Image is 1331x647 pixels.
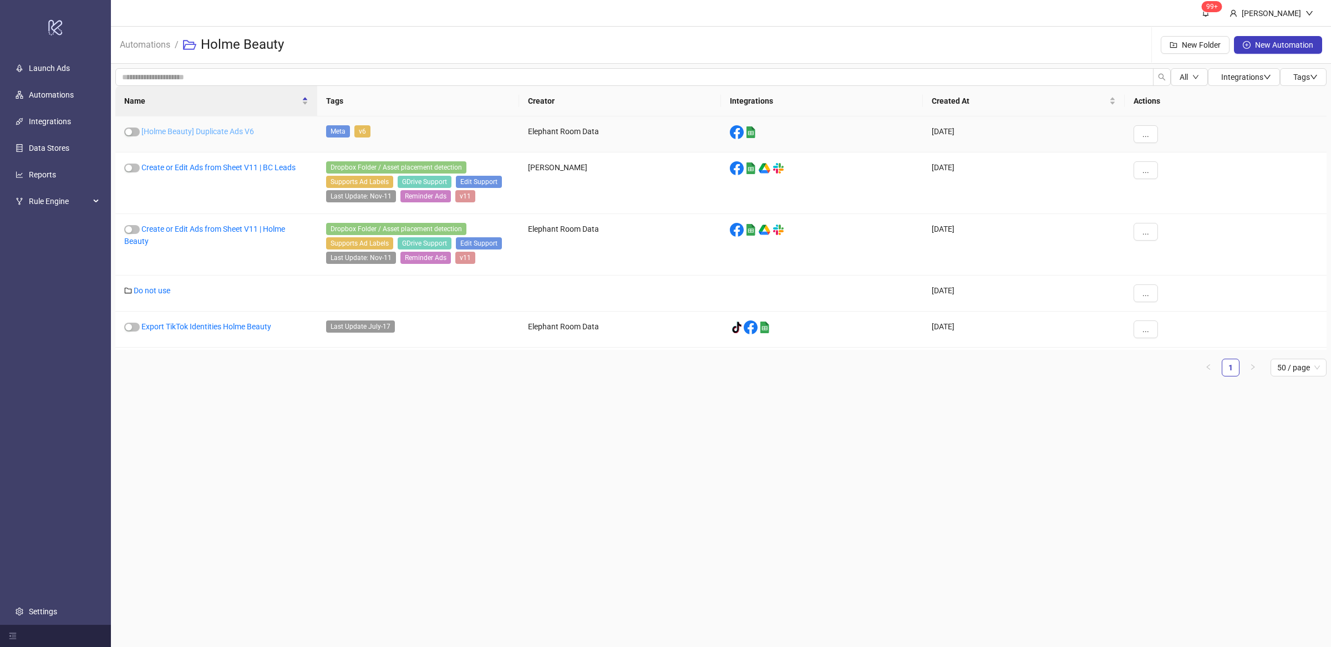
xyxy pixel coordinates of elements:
[1134,284,1158,302] button: ...
[141,163,296,172] a: Create or Edit Ads from Sheet V11 | BC Leads
[29,117,71,126] a: Integrations
[1142,227,1149,236] span: ...
[400,252,451,264] span: Reminder Ads
[519,86,721,116] th: Creator
[1271,359,1327,376] div: Page Size
[1263,73,1271,81] span: down
[1222,359,1239,376] a: 1
[124,95,299,107] span: Name
[721,86,923,116] th: Integrations
[115,86,317,116] th: Name
[519,152,721,214] div: [PERSON_NAME]
[326,320,395,333] span: Last Update July-17
[1230,9,1237,17] span: user
[1125,86,1327,116] th: Actions
[1170,41,1177,49] span: folder-add
[1182,40,1221,49] span: New Folder
[1305,9,1313,17] span: down
[134,286,170,295] a: Do not use
[1171,68,1208,86] button: Alldown
[456,176,502,188] span: Edit Support
[932,95,1107,107] span: Created At
[326,237,393,249] span: Supports Ad Labels
[1158,73,1166,81] span: search
[1244,359,1262,376] button: right
[1200,359,1217,376] li: Previous Page
[29,607,57,616] a: Settings
[923,116,1125,152] div: [DATE]
[326,223,466,235] span: Dropbox Folder / Asset placement detection
[29,64,70,73] a: Launch Ads
[1180,73,1188,81] span: All
[326,161,466,174] span: Dropbox Folder / Asset placement detection
[1134,161,1158,179] button: ...
[1255,40,1313,49] span: New Automation
[9,632,17,640] span: menu-fold
[398,237,451,249] span: GDrive Support
[455,190,475,202] span: v11
[519,116,721,152] div: Elephant Room Data
[1202,9,1210,17] span: bell
[1277,359,1320,376] span: 50 / page
[1208,68,1280,86] button: Integrationsdown
[16,197,23,205] span: fork
[29,190,90,212] span: Rule Engine
[398,176,451,188] span: GDrive Support
[1205,364,1212,370] span: left
[519,312,721,348] div: Elephant Room Data
[400,190,451,202] span: Reminder Ads
[1310,73,1318,81] span: down
[1200,359,1217,376] button: left
[1221,73,1271,81] span: Integrations
[1243,41,1251,49] span: plus-circle
[1142,325,1149,334] span: ...
[1142,289,1149,298] span: ...
[141,322,271,331] a: Export TikTok Identities Holme Beauty
[124,225,285,246] a: Create or Edit Ads from Sheet V11 | Holme Beauty
[141,127,254,136] a: [Holme Beauty] Duplicate Ads V6
[923,214,1125,276] div: [DATE]
[1192,74,1199,80] span: down
[317,86,519,116] th: Tags
[29,170,56,179] a: Reports
[1249,364,1256,370] span: right
[1134,320,1158,338] button: ...
[1142,130,1149,139] span: ...
[1202,1,1222,12] sup: 1578
[519,214,721,276] div: Elephant Room Data
[175,27,179,63] li: /
[1142,166,1149,175] span: ...
[1161,36,1230,54] button: New Folder
[124,287,132,294] span: folder
[456,237,502,249] span: Edit Support
[354,125,370,137] span: v6
[1237,7,1305,19] div: [PERSON_NAME]
[29,90,74,99] a: Automations
[1244,359,1262,376] li: Next Page
[1134,223,1158,241] button: ...
[923,276,1125,312] div: [DATE]
[326,252,396,264] span: Last Update: Nov-11
[1293,73,1318,81] span: Tags
[1134,125,1158,143] button: ...
[201,36,284,54] h3: Holme Beauty
[118,38,172,50] a: Automations
[1234,36,1322,54] button: New Automation
[455,252,475,264] span: v11
[29,144,69,152] a: Data Stores
[923,86,1125,116] th: Created At
[923,312,1125,348] div: [DATE]
[326,125,350,137] span: Meta
[923,152,1125,214] div: [DATE]
[1222,359,1239,376] li: 1
[183,38,196,52] span: folder-open
[1280,68,1327,86] button: Tagsdown
[326,176,393,188] span: Supports Ad Labels
[326,190,396,202] span: Last Update: Nov-11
